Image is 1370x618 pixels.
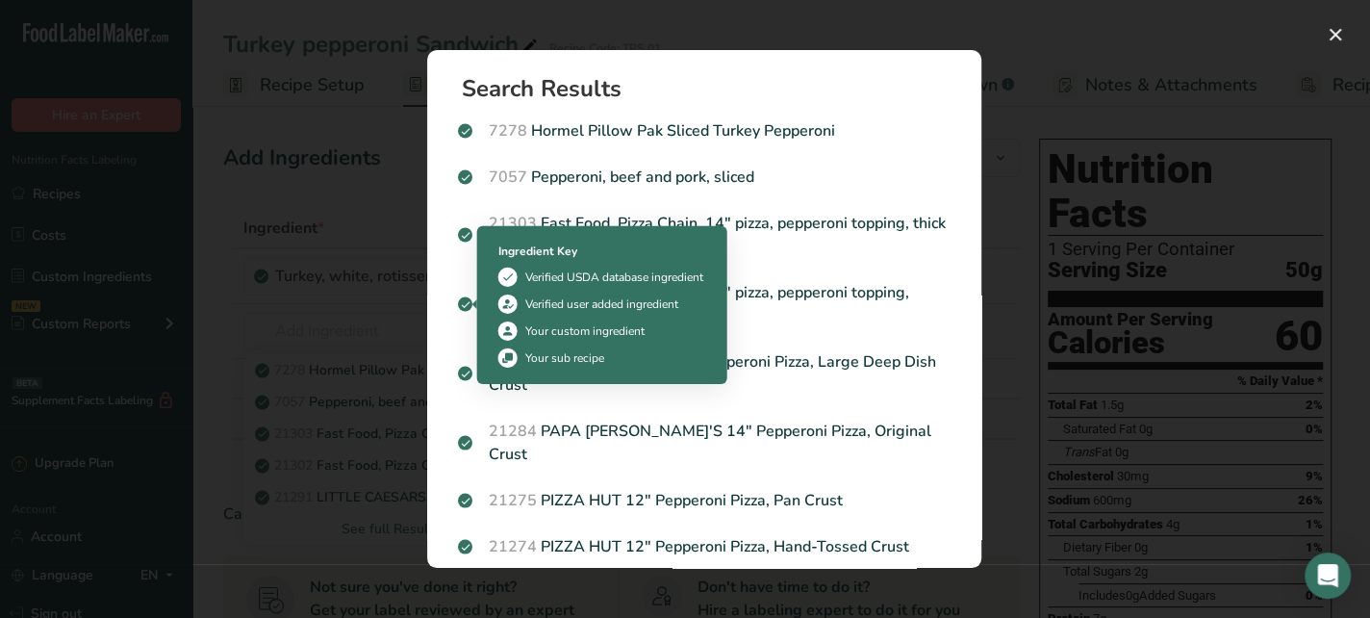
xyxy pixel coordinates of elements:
[498,348,518,368] img: Sub Recipe
[525,349,604,367] div: Your sub recipe
[489,536,537,557] span: 21274
[458,281,951,327] p: Fast Food, Pizza Chain, 14" pizza, pepperoni topping, regular crust
[489,421,537,442] span: 21284
[458,535,951,558] p: PIZZA HUT 12" Pepperoni Pizza, Hand-Tossed Crust
[458,212,951,258] p: Fast Food, Pizza Chain, 14" pizza, pepperoni topping, thick crust
[458,166,951,189] p: Pepperoni, beef and pork, sliced
[489,213,537,234] span: 21303
[458,489,951,512] p: PIZZA HUT 12" Pepperoni Pizza, Pan Crust
[525,322,645,340] div: Your custom ingredient
[498,243,706,260] div: Ingredient Key
[1305,553,1351,599] div: Open Intercom Messenger
[525,296,678,313] div: Verified user added ingredient
[489,120,527,142] span: 7278
[525,269,703,286] div: Verified USDA database ingredient
[489,490,537,511] span: 21275
[458,420,951,466] p: PAPA [PERSON_NAME]'S 14" Pepperoni Pizza, Original Crust
[458,119,951,142] p: Hormel Pillow Pak Sliced Turkey Pepperoni
[462,77,962,100] h1: Search Results
[458,350,951,397] p: LITTLE CAESARS 14" Pepperoni Pizza, Large Deep Dish Crust
[489,167,527,188] span: 7057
